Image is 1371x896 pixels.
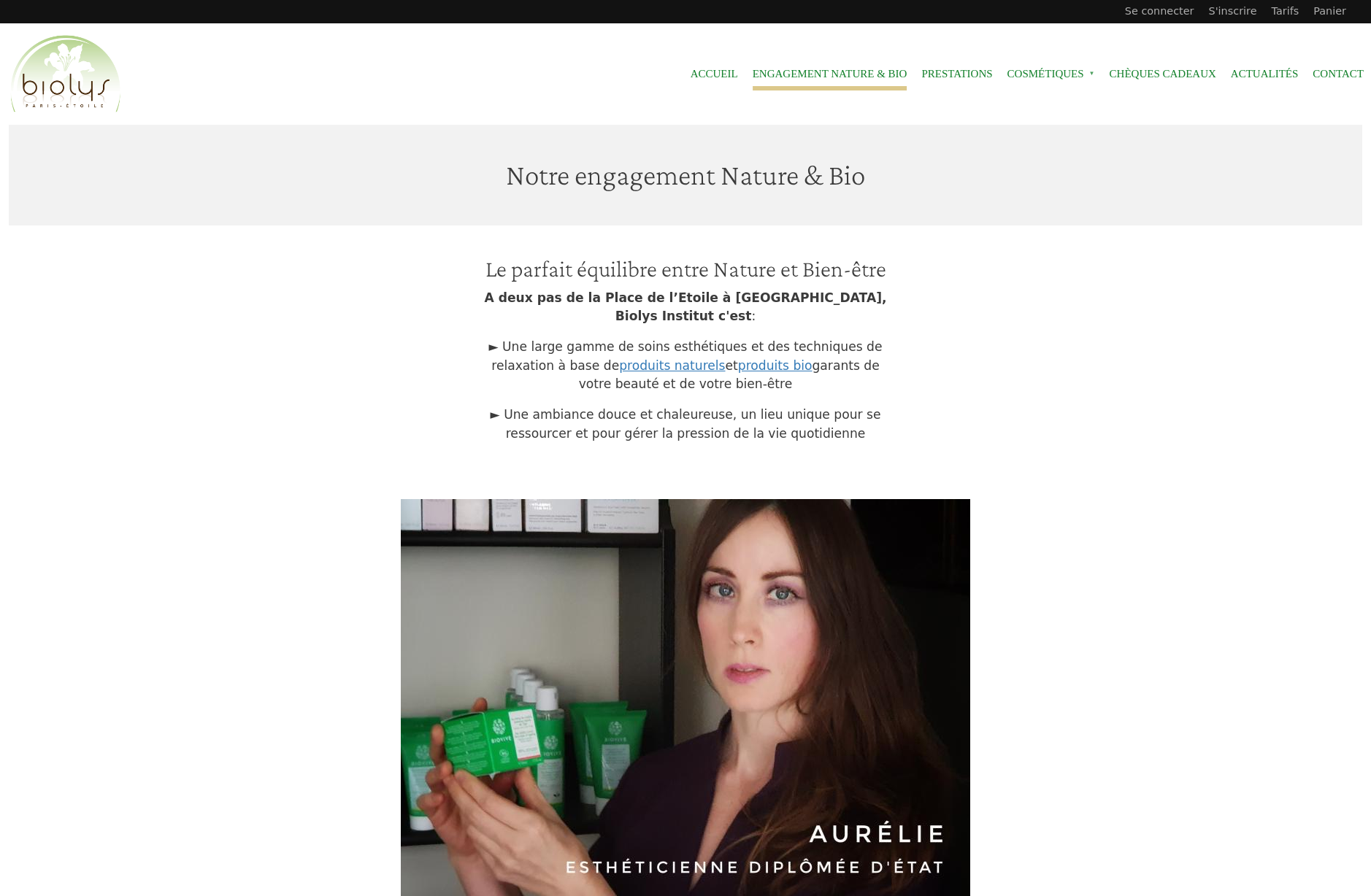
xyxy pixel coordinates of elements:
[1089,71,1095,77] span: »
[1007,58,1095,90] span: Cosmétiques
[481,255,890,282] h2: Le parfait équilibre entre Nature et Bien-être
[753,58,907,90] a: Engagement Nature & Bio
[506,158,865,191] span: Notre engagement Nature & Bio
[481,406,890,443] p: ► Une ambiance douce et chaleureuse, un lieu unique pour se ressourcer et pour gérer la pression ...
[7,33,124,116] img: Accueil
[485,290,887,324] strong: A deux pas de la Place de l’Etoile à [GEOGRAPHIC_DATA], Biolys Institut c'est
[619,358,725,373] a: produits naturels
[691,58,738,90] a: Accueil
[481,289,890,326] p: :
[738,358,813,373] a: produits bio
[921,58,992,90] a: Prestations
[481,338,890,394] p: ► Une large gamme de soins esthétiques et des techniques de relaxation à base de et garants de vo...
[1231,58,1299,90] a: Actualités
[1313,58,1364,90] a: Contact
[1110,58,1216,90] a: Chèques cadeaux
